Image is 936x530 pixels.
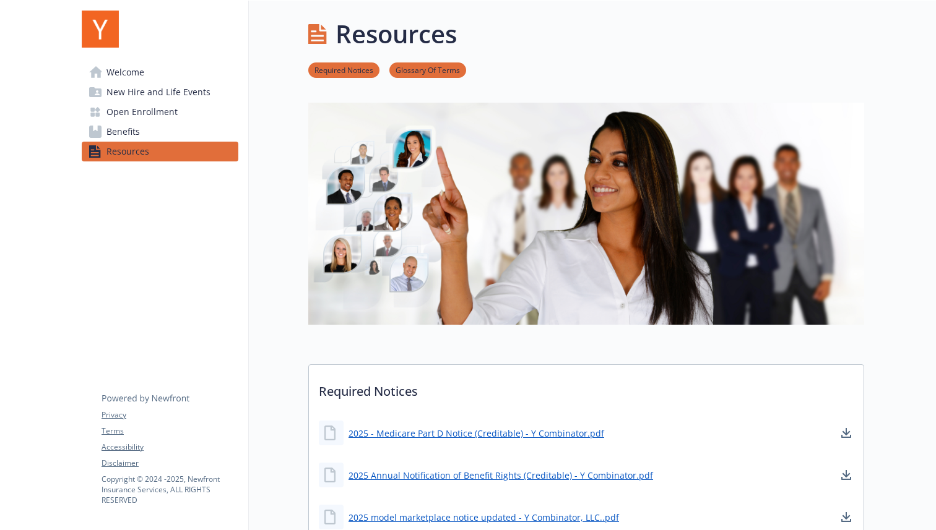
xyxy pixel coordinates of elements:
a: download document [839,425,854,440]
a: download document [839,510,854,524]
span: Open Enrollment [106,102,178,122]
a: 2025 - Medicare Part D Notice (Creditable) - Y Combinator.pdf [349,427,604,440]
p: Copyright © 2024 - 2025 , Newfront Insurance Services, ALL RIGHTS RESERVED [102,474,238,505]
a: Resources [82,142,238,161]
a: Terms [102,425,238,437]
span: Resources [106,142,149,161]
p: Required Notices [309,365,864,411]
a: Accessibility [102,442,238,453]
a: 2025 Annual Notification of Benefit Rights (Creditable) - Y Combinator.pdf [349,469,653,482]
a: Welcome [82,62,238,82]
h1: Resources [336,15,457,53]
span: Benefits [106,122,140,142]
a: download document [839,468,854,482]
a: 2025 model marketplace notice updated - Y Combinator, LLC..pdf [349,511,619,524]
a: Required Notices [308,64,379,75]
a: Open Enrollment [82,102,238,122]
a: Glossary Of Terms [389,64,466,75]
span: Welcome [106,62,144,82]
a: Disclaimer [102,458,238,469]
a: Benefits [82,122,238,142]
img: resources page banner [308,103,864,325]
a: New Hire and Life Events [82,82,238,102]
span: New Hire and Life Events [106,82,210,102]
a: Privacy [102,409,238,421]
